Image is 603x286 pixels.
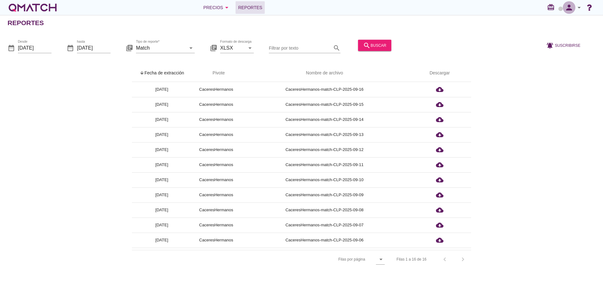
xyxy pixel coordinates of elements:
[241,202,408,218] td: CaceresHermanos-match-CLP-2025-09-08
[8,18,44,28] h2: Reportes
[132,233,192,248] td: [DATE]
[132,97,192,112] td: [DATE]
[436,86,443,93] i: cloud_download
[241,142,408,157] td: CaceresHermanos-match-CLP-2025-09-12
[377,256,385,263] i: arrow_drop_down
[192,172,241,187] td: CaceresHermanos
[241,248,408,263] td: CaceresHermanos-match-CLP-2025-09-05
[241,112,408,127] td: CaceresHermanos-match-CLP-2025-09-14
[8,1,58,14] a: white-qmatch-logo
[132,142,192,157] td: [DATE]
[436,101,443,108] i: cloud_download
[436,146,443,154] i: cloud_download
[192,142,241,157] td: CaceresHermanos
[363,41,371,49] i: search
[187,44,195,51] i: arrow_drop_down
[220,43,245,53] input: Formato de descarga
[575,4,583,11] i: arrow_drop_down
[238,4,262,11] span: Reportes
[436,131,443,138] i: cloud_download
[192,187,241,202] td: CaceresHermanos
[192,112,241,127] td: CaceresHermanos
[563,3,575,12] i: person
[223,4,231,11] i: arrow_drop_down
[241,157,408,172] td: CaceresHermanos-match-CLP-2025-09-11
[241,187,408,202] td: CaceresHermanos-match-CLP-2025-09-09
[132,248,192,263] td: [DATE]
[241,64,408,82] th: Nombre de archivo: Not sorted.
[132,218,192,233] td: [DATE]
[8,44,15,51] i: date_range
[269,43,332,53] input: Filtrar por texto
[436,221,443,229] i: cloud_download
[198,1,236,14] button: Precios
[192,202,241,218] td: CaceresHermanos
[210,44,217,51] i: library_books
[132,112,192,127] td: [DATE]
[408,64,471,82] th: Descargar: Not sorted.
[436,116,443,123] i: cloud_download
[192,127,241,142] td: CaceresHermanos
[436,176,443,184] i: cloud_download
[192,157,241,172] td: CaceresHermanos
[126,44,133,51] i: library_books
[192,218,241,233] td: CaceresHermanos
[241,172,408,187] td: CaceresHermanos-match-CLP-2025-09-10
[546,41,555,49] i: notifications_active
[132,187,192,202] td: [DATE]
[541,40,585,51] button: Suscribirse
[132,64,192,82] th: Fecha de extracción: Sorted descending. Activate to remove sorting.
[132,202,192,218] td: [DATE]
[132,172,192,187] td: [DATE]
[241,127,408,142] td: CaceresHermanos-match-CLP-2025-09-13
[139,70,144,75] i: arrow_upward
[246,44,254,51] i: arrow_drop_down
[192,82,241,97] td: CaceresHermanos
[132,157,192,172] td: [DATE]
[436,161,443,169] i: cloud_download
[136,43,186,53] input: Tipo de reporte*
[333,44,340,51] i: search
[236,1,265,14] a: Reportes
[192,233,241,248] td: CaceresHermanos
[358,40,391,51] button: buscar
[547,3,557,11] i: redeem
[18,43,52,53] input: Desde
[132,127,192,142] td: [DATE]
[363,41,386,49] div: buscar
[241,233,408,248] td: CaceresHermanos-match-CLP-2025-09-06
[241,82,408,97] td: CaceresHermanos-match-CLP-2025-09-16
[275,250,384,268] div: Filas por página
[77,43,111,53] input: hasta
[436,206,443,214] i: cloud_download
[436,236,443,244] i: cloud_download
[132,82,192,97] td: [DATE]
[192,64,241,82] th: Pivote: Not sorted. Activate to sort ascending.
[397,256,426,262] div: Filas 1 a 16 de 16
[436,191,443,199] i: cloud_download
[192,248,241,263] td: CaceresHermanos
[192,97,241,112] td: CaceresHermanos
[203,4,231,11] div: Precios
[67,44,74,51] i: date_range
[241,218,408,233] td: CaceresHermanos-match-CLP-2025-09-07
[241,97,408,112] td: CaceresHermanos-match-CLP-2025-09-15
[555,42,580,48] span: Suscribirse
